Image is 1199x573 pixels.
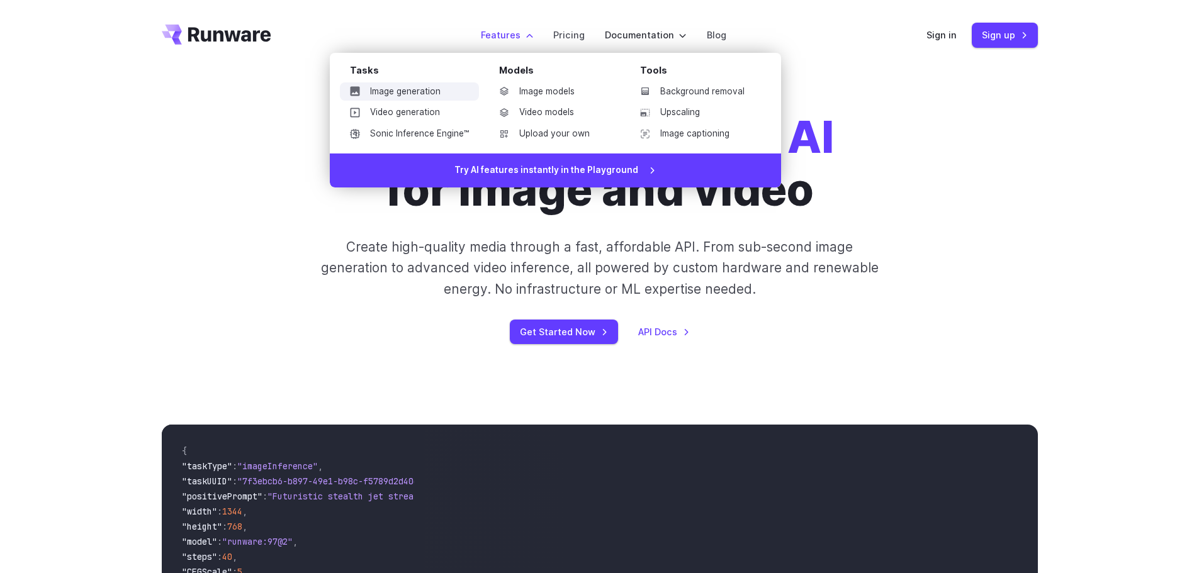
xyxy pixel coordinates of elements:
[499,63,620,82] div: Models
[293,536,298,547] span: ,
[707,28,726,42] a: Blog
[638,325,690,339] a: API Docs
[222,551,232,562] span: 40
[222,521,227,532] span: :
[232,551,237,562] span: ,
[242,506,247,517] span: ,
[227,521,242,532] span: 768
[217,536,222,547] span: :
[182,445,187,457] span: {
[217,551,222,562] span: :
[182,551,217,562] span: "steps"
[182,460,232,472] span: "taskType"
[640,63,761,82] div: Tools
[318,460,323,472] span: ,
[182,521,222,532] span: "height"
[162,25,271,45] a: Go to /
[489,82,620,101] a: Image models
[222,506,242,517] span: 1344
[262,491,267,502] span: :
[630,125,761,143] a: Image captioning
[340,103,479,122] a: Video generation
[237,460,318,472] span: "imageInference"
[182,476,232,487] span: "taskUUID"
[237,476,429,487] span: "7f3ebcb6-b897-49e1-b98c-f5789d2d40d7"
[630,103,761,122] a: Upscaling
[972,23,1038,47] a: Sign up
[350,63,479,82] div: Tasks
[182,491,262,502] span: "positivePrompt"
[182,506,217,517] span: "width"
[242,521,247,532] span: ,
[182,536,217,547] span: "model"
[605,28,687,42] label: Documentation
[217,506,222,517] span: :
[222,536,293,547] span: "runware:97@2"
[267,491,726,502] span: "Futuristic stealth jet streaking through a neon-lit cityscape with glowing purple exhaust"
[232,460,237,472] span: :
[340,125,479,143] a: Sonic Inference Engine™
[330,153,781,187] a: Try AI features instantly in the Playground
[481,28,533,42] label: Features
[630,82,761,101] a: Background removal
[926,28,957,42] a: Sign in
[553,28,585,42] a: Pricing
[489,125,620,143] a: Upload your own
[340,82,479,101] a: Image generation
[510,320,618,344] a: Get Started Now
[232,476,237,487] span: :
[489,103,620,122] a: Video models
[319,236,880,299] p: Create high-quality media through a fast, affordable API. From sub-second image generation to adv...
